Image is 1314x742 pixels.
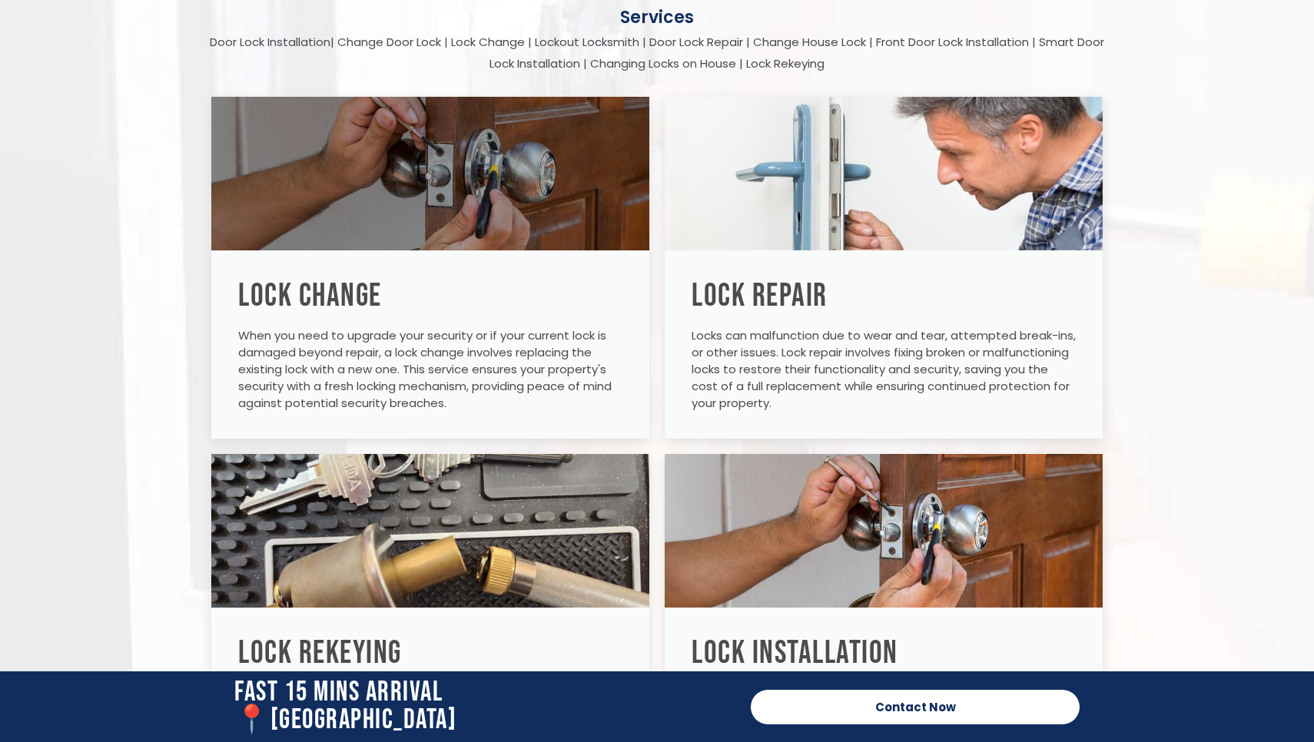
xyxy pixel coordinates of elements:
[204,31,1110,73] div: Door Lock Installation| Change Door Lock | Lock Change | Lockout Locksmith | Door Lock Repair | C...
[692,327,1076,412] div: Locks can malfunction due to wear and tear, attempted break-ins, or other issues. Lock repair inv...
[238,327,622,412] div: When you need to upgrade your security or if your current lock is damaged beyond repair, a lock c...
[204,7,1110,28] div: Services
[692,277,1076,316] h2: Lock Repair
[875,701,956,713] span: Contact Now
[751,690,1080,724] a: Contact Now
[692,634,1076,673] h2: Lock Installation
[234,679,735,734] h2: Fast 15 Mins Arrival 📍[GEOGRAPHIC_DATA]
[238,634,622,673] h2: Lock Rekeying
[238,277,622,316] h2: Lock Change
